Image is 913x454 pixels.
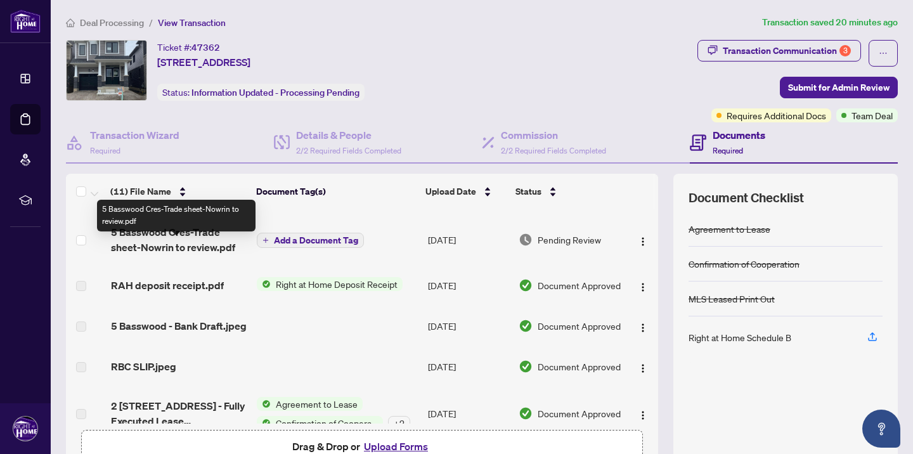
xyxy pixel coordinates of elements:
[111,224,247,255] span: 5 Basswood Cres-Trade sheet-Nowrin to review.pdf
[689,257,800,271] div: Confirmation of Cooperation
[111,278,224,293] span: RAH deposit receipt.pdf
[423,214,513,265] td: [DATE]
[689,292,775,306] div: MLS Leased Print Out
[262,237,269,243] span: plus
[90,146,120,155] span: Required
[538,319,621,333] span: Document Approved
[762,15,898,30] article: Transaction saved 20 minutes ago
[158,17,226,29] span: View Transaction
[538,278,621,292] span: Document Approved
[839,45,851,56] div: 3
[388,416,410,430] div: + 2
[80,17,144,29] span: Deal Processing
[425,185,476,198] span: Upload Date
[97,200,256,231] div: 5 Basswood Cres-Trade sheet-Nowrin to review.pdf
[713,146,743,155] span: Required
[862,410,900,448] button: Open asap
[111,398,247,429] span: 2 [STREET_ADDRESS] - Fully Executed Lease Agreement.pdf
[423,265,513,306] td: [DATE]
[879,49,888,58] span: ellipsis
[10,10,41,33] img: logo
[157,84,365,101] div: Status:
[633,403,653,424] button: Logo
[510,174,623,209] th: Status
[519,233,533,247] img: Document Status
[697,40,861,62] button: Transaction Communication3
[423,387,513,440] td: [DATE]
[257,397,271,411] img: Status Icon
[633,230,653,250] button: Logo
[519,278,533,292] img: Document Status
[257,233,364,248] button: Add a Document Tag
[157,55,250,70] span: [STREET_ADDRESS]
[638,363,648,373] img: Logo
[149,15,153,30] li: /
[66,18,75,27] span: home
[296,127,401,143] h4: Details & People
[271,397,363,411] span: Agreement to Lease
[713,127,765,143] h4: Documents
[780,77,898,98] button: Submit for Admin Review
[423,346,513,387] td: [DATE]
[423,306,513,346] td: [DATE]
[638,237,648,247] img: Logo
[538,406,621,420] span: Document Approved
[271,416,383,430] span: Confirmation of Cooperation
[90,127,179,143] h4: Transaction Wizard
[257,232,364,249] button: Add a Document Tag
[110,185,171,198] span: (11) File Name
[257,416,271,430] img: Status Icon
[257,397,410,430] button: Status IconAgreement to LeaseStatus IconConfirmation of Cooperation+2
[638,410,648,420] img: Logo
[633,316,653,336] button: Logo
[519,360,533,373] img: Document Status
[851,108,893,122] span: Team Deal
[67,41,146,100] img: IMG-X12282704_1.jpg
[519,406,533,420] img: Document Status
[727,108,826,122] span: Requires Additional Docs
[788,77,890,98] span: Submit for Admin Review
[689,222,770,236] div: Agreement to Lease
[501,127,606,143] h4: Commission
[105,174,250,209] th: (11) File Name
[257,277,271,291] img: Status Icon
[157,40,220,55] div: Ticket #:
[111,318,247,334] span: 5 Basswood - Bank Draft.jpeg
[296,146,401,155] span: 2/2 Required Fields Completed
[501,146,606,155] span: 2/2 Required Fields Completed
[274,236,358,245] span: Add a Document Tag
[723,41,851,61] div: Transaction Communication
[538,233,601,247] span: Pending Review
[633,275,653,295] button: Logo
[111,359,176,374] span: RBC SLIP.jpeg
[515,185,541,198] span: Status
[689,330,791,344] div: Right at Home Schedule B
[271,277,403,291] span: Right at Home Deposit Receipt
[538,360,621,373] span: Document Approved
[191,87,359,98] span: Information Updated - Processing Pending
[251,174,421,209] th: Document Tag(s)
[420,174,510,209] th: Upload Date
[191,42,220,53] span: 47362
[257,277,403,291] button: Status IconRight at Home Deposit Receipt
[13,417,37,441] img: Profile Icon
[689,189,804,207] span: Document Checklist
[633,356,653,377] button: Logo
[638,323,648,333] img: Logo
[519,319,533,333] img: Document Status
[638,282,648,292] img: Logo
